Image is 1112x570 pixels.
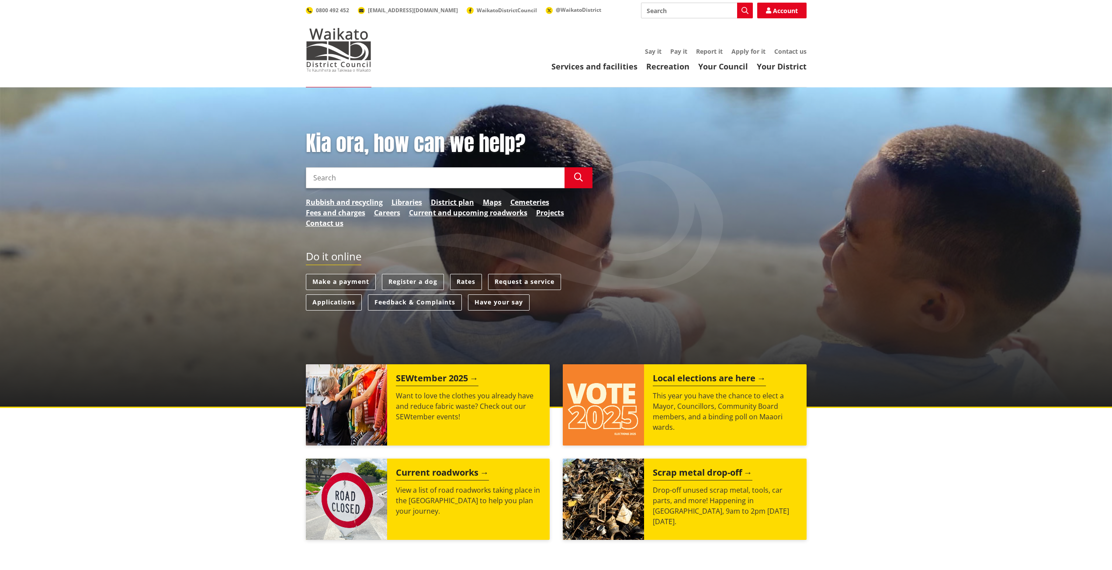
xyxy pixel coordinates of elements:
[536,207,564,218] a: Projects
[510,197,549,207] a: Cemeteries
[306,364,550,446] a: SEWtember 2025 Want to love the clothes you already have and reduce fabric waste? Check out our S...
[306,7,349,14] a: 0800 492 452
[306,364,387,446] img: SEWtember
[653,485,798,527] p: Drop-off unused scrap metal, tools, car parts, and more! Happening in [GEOGRAPHIC_DATA], 9am to 2...
[698,61,748,72] a: Your Council
[306,294,362,311] a: Applications
[368,7,458,14] span: [EMAIL_ADDRESS][DOMAIN_NAME]
[306,218,343,228] a: Contact us
[653,373,766,386] h2: Local elections are here
[477,7,537,14] span: WaikatoDistrictCouncil
[653,467,752,480] h2: Scrap metal drop-off
[563,364,644,446] img: Vote 2025
[396,485,541,516] p: View a list of road roadworks taking place in the [GEOGRAPHIC_DATA] to help you plan your journey.
[696,47,723,55] a: Report it
[358,7,458,14] a: [EMAIL_ADDRESS][DOMAIN_NAME]
[396,373,478,386] h2: SEWtember 2025
[374,207,400,218] a: Careers
[396,467,489,480] h2: Current roadworks
[546,6,601,14] a: @WaikatoDistrict
[306,274,376,290] a: Make a payment
[450,274,482,290] a: Rates
[556,6,601,14] span: @WaikatoDistrict
[431,197,474,207] a: District plan
[409,207,527,218] a: Current and upcoming roadworks
[551,61,637,72] a: Services and facilities
[467,7,537,14] a: WaikatoDistrictCouncil
[731,47,766,55] a: Apply for it
[641,3,753,18] input: Search input
[468,294,530,311] a: Have your say
[396,390,541,422] p: Want to love the clothes you already have and reduce fabric waste? Check out our SEWtember events!
[391,197,422,207] a: Libraries
[757,3,807,18] a: Account
[306,131,592,156] h1: Kia ora, how can we help?
[316,7,349,14] span: 0800 492 452
[306,459,387,540] img: Road closed sign
[646,61,689,72] a: Recreation
[382,274,444,290] a: Register a dog
[306,459,550,540] a: Current roadworks View a list of road roadworks taking place in the [GEOGRAPHIC_DATA] to help you...
[563,459,644,540] img: Scrap metal collection
[306,28,371,72] img: Waikato District Council - Te Kaunihera aa Takiwaa o Waikato
[563,459,807,540] a: A massive pile of rusted scrap metal, including wheels and various industrial parts, under a clea...
[645,47,662,55] a: Say it
[368,294,462,311] a: Feedback & Complaints
[757,61,807,72] a: Your District
[774,47,807,55] a: Contact us
[563,364,807,446] a: Local elections are here This year you have the chance to elect a Mayor, Councillors, Community B...
[653,390,798,432] p: This year you have the chance to elect a Mayor, Councillors, Community Board members, and a bindi...
[306,207,365,218] a: Fees and charges
[306,197,383,207] a: Rubbish and recycling
[306,250,361,266] h2: Do it online
[483,197,502,207] a: Maps
[670,47,687,55] a: Pay it
[488,274,561,290] a: Request a service
[306,167,565,188] input: Search input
